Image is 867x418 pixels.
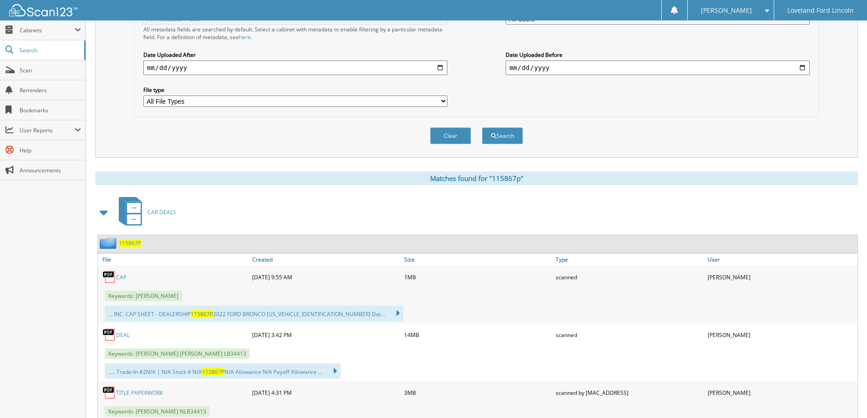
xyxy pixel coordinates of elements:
[105,291,182,301] span: Keywords: [PERSON_NAME]
[250,253,402,266] a: Created
[113,194,176,230] a: CAR DEALS
[553,383,705,402] div: scanned by [MAC_ADDRESS]
[402,268,554,286] div: 1MB
[116,389,163,397] a: TITLE PAPERWORK
[20,126,75,134] span: User Reports
[119,239,141,247] a: 115867P
[202,368,224,376] span: 115867P
[430,127,471,144] button: Clear
[553,268,705,286] div: scanned
[102,386,116,399] img: PDF.png
[143,25,447,41] div: All metadata fields are searched by default. Select a cabinet with metadata to enable filtering b...
[191,310,213,318] span: 115867P
[20,46,80,54] span: Search
[143,86,447,94] label: File type
[402,326,554,344] div: 14MB
[100,237,119,249] img: folder2.png
[20,86,81,94] span: Reminders
[95,171,858,185] div: Matches found for "115867p"
[147,208,176,216] span: CAR DEALS
[506,60,810,75] input: end
[143,51,447,59] label: Date Uploaded After
[250,383,402,402] div: [DATE] 4:31 PM
[250,268,402,286] div: [DATE] 9:55 AM
[105,306,403,321] div: ... INC. CAP SHEET - DEALERSHIP 2022 FORD BRONCO [US_VEHICLE_IDENTIFICATION_NUMBER] Dat...
[20,146,81,154] span: Help
[705,268,857,286] div: [PERSON_NAME]
[116,331,130,339] a: DEAL
[116,273,127,281] a: CAP
[705,253,857,266] a: User
[143,60,447,75] input: start
[701,8,752,13] span: [PERSON_NAME]
[402,383,554,402] div: 3MB
[402,253,554,266] a: Size
[787,8,854,13] span: Loveland Ford Lincoln
[239,33,251,41] a: here
[553,326,705,344] div: scanned
[20,26,75,34] span: Cabinets
[482,127,523,144] button: Search
[20,166,81,174] span: Announcements
[705,383,857,402] div: [PERSON_NAME]
[821,374,867,418] iframe: Chat Widget
[250,326,402,344] div: [DATE] 3:42 PM
[705,326,857,344] div: [PERSON_NAME]
[20,66,81,74] span: Scan
[105,363,340,379] div: ..... Trade-In #2N/A | N/A Stock # N/A N/A Allowance N/A Payoff Allowance ...
[102,270,116,284] img: PDF.png
[105,348,250,359] span: Keywords: [PERSON_NAME] [PERSON_NAME] LB34413
[9,4,77,16] img: scan123-logo-white.svg
[102,328,116,342] img: PDF.png
[553,253,705,266] a: Type
[506,51,810,59] label: Date Uploaded Before
[98,253,250,266] a: File
[20,106,81,114] span: Bookmarks
[105,406,210,417] span: Keywords: [PERSON_NAME] NLB34413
